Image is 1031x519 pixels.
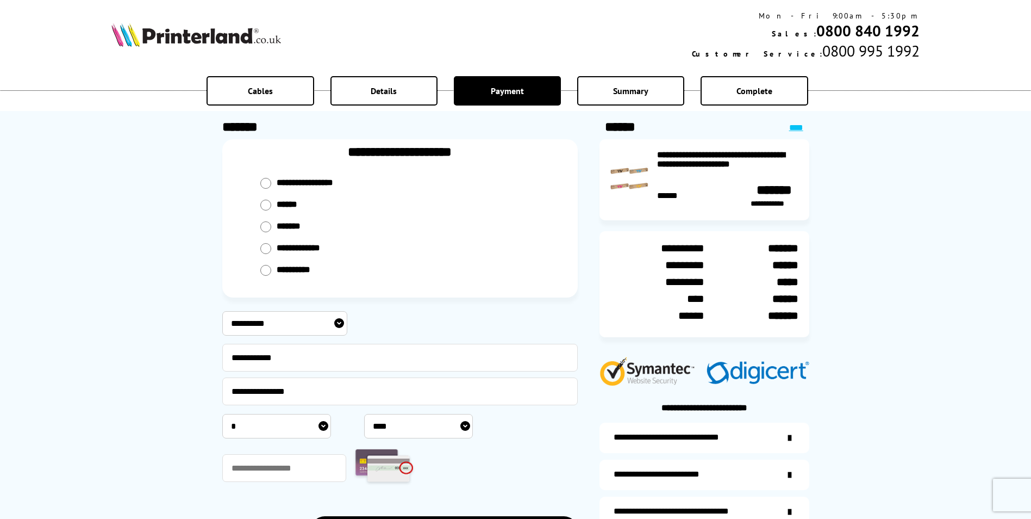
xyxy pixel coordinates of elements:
[692,11,920,21] div: Mon - Fri 9:00am - 5:30pm
[772,29,816,39] span: Sales:
[816,21,920,41] a: 0800 840 1992
[371,85,397,96] span: Details
[692,49,822,59] span: Customer Service:
[599,460,809,490] a: items-arrive
[111,23,281,47] img: Printerland Logo
[248,85,273,96] span: Cables
[736,85,772,96] span: Complete
[613,85,648,96] span: Summary
[491,85,524,96] span: Payment
[822,41,920,61] span: 0800 995 1992
[599,423,809,453] a: additional-ink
